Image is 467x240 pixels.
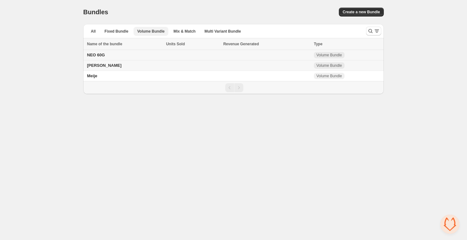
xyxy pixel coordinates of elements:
[204,29,241,34] span: Multi Variant Bundle
[173,29,196,34] span: Mix & Match
[166,41,185,47] span: Units Sold
[83,81,384,94] nav: Pagination
[314,41,380,47] div: Type
[104,29,128,34] span: Fixed Bundle
[316,63,342,68] span: Volume Bundle
[440,215,459,234] a: Open chat
[87,41,162,47] div: Name of the bundle
[343,9,380,15] span: Create a new Bundle
[166,41,191,47] button: Units Sold
[137,29,165,34] span: Volume Bundle
[91,29,96,34] span: All
[87,63,121,68] span: [PERSON_NAME]
[83,8,108,16] h1: Bundles
[223,41,259,47] span: Revenue Generated
[87,73,97,78] span: Meije
[87,53,105,57] span: NEO 60G
[339,8,384,16] button: Create a new Bundle
[223,41,265,47] button: Revenue Generated
[316,73,342,79] span: Volume Bundle
[366,27,381,35] button: Search and filter results
[316,53,342,58] span: Volume Bundle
